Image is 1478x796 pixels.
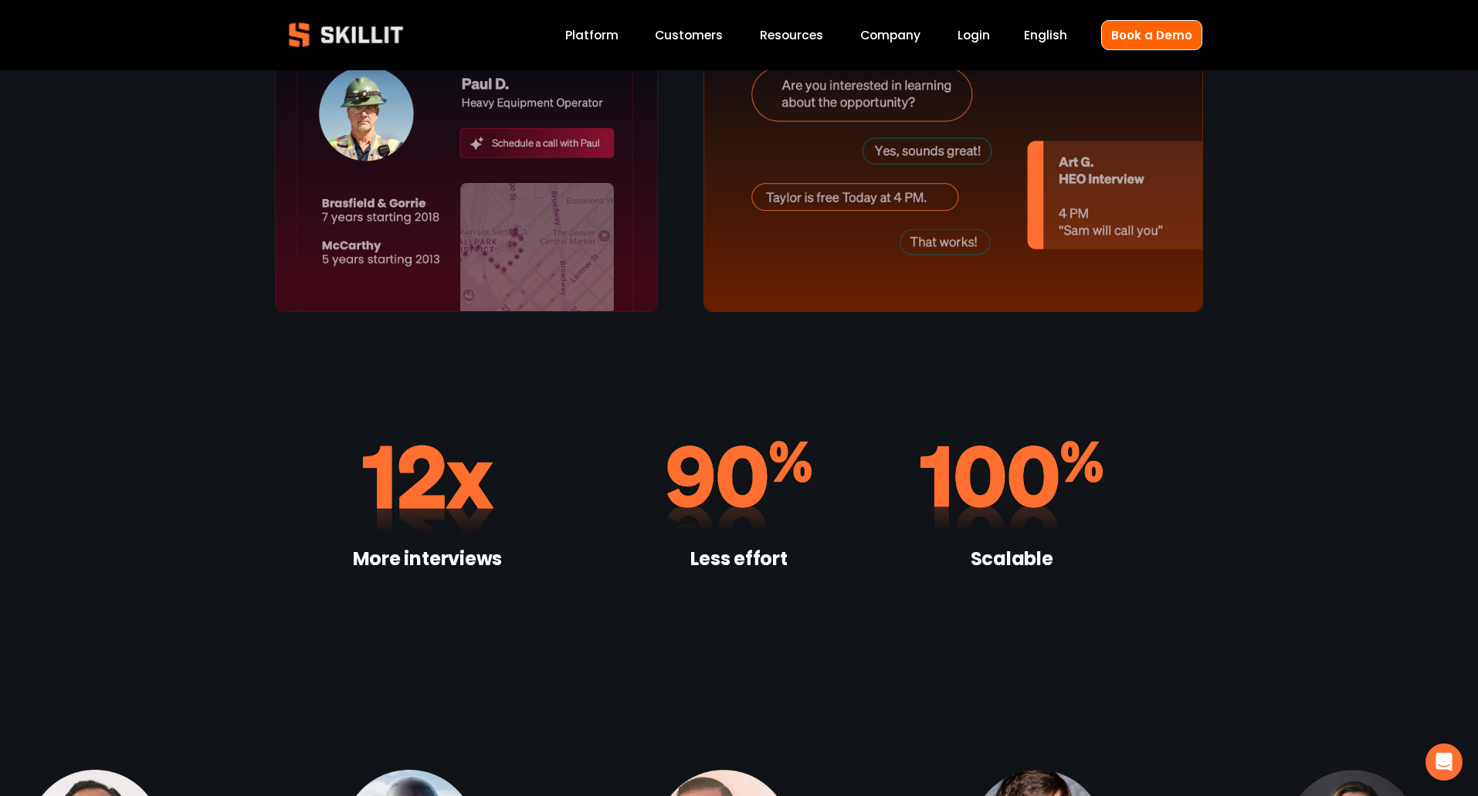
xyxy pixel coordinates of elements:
[1425,743,1463,781] div: Open Intercom Messenger
[1101,20,1202,50] a: Book a Demo
[276,12,416,58] img: Skillit
[565,25,619,46] a: Platform
[760,25,823,46] a: folder dropdown
[958,25,990,46] a: Login
[860,25,920,46] a: Company
[971,544,1053,577] strong: Scalable
[1024,25,1067,46] div: language picker
[760,26,823,44] span: Resources
[1024,26,1067,44] span: English
[690,544,787,577] strong: Less effort
[655,25,723,46] a: Customers
[353,544,502,577] strong: More interviews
